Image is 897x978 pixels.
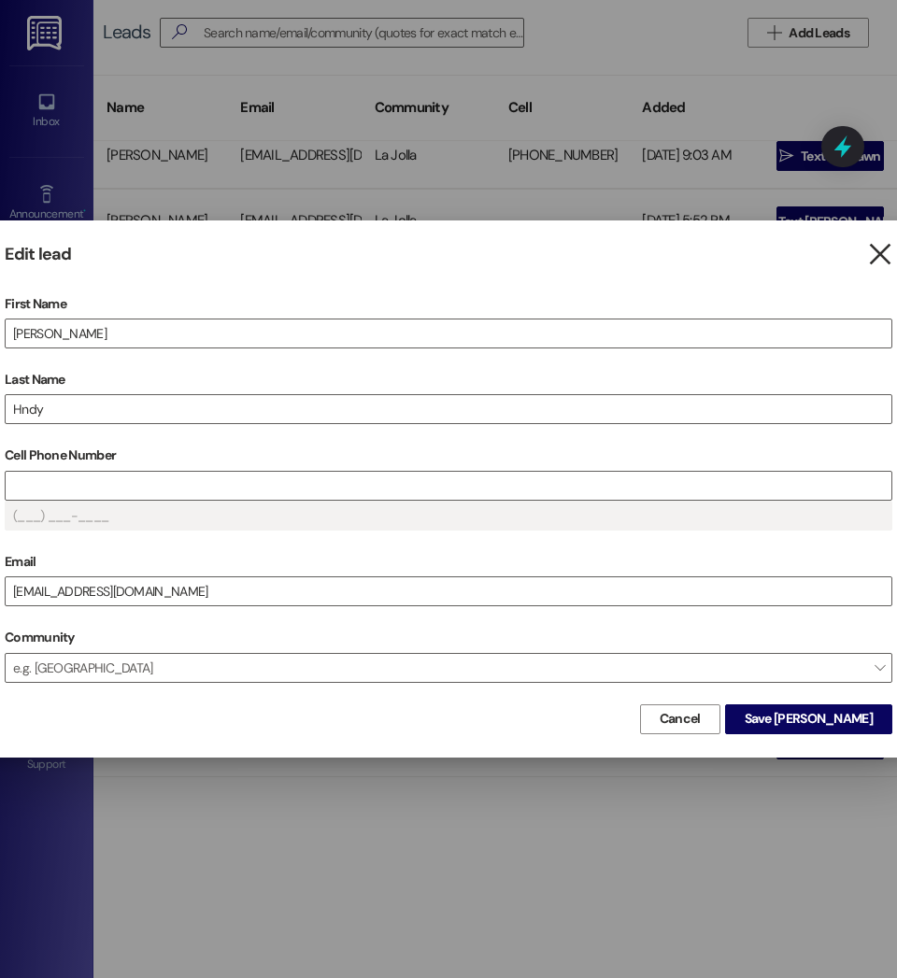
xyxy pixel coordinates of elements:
button: Cancel [640,704,720,734]
i:  [867,245,892,264]
label: Email [5,547,892,576]
label: First Name [5,290,892,319]
label: Last Name [5,365,892,394]
span: Save [PERSON_NAME] [745,709,873,729]
input: e.g. Smith [6,395,891,423]
h3: Edit lead [5,244,71,265]
button: Save [PERSON_NAME] [725,704,892,734]
span: e.g. [GEOGRAPHIC_DATA] [5,653,892,683]
input: e.g. alex@gmail.com [6,577,891,605]
input: e.g. Alex [6,319,891,347]
label: Community [5,623,75,652]
label: Cell Phone Number [5,441,892,470]
span: Cancel [660,709,701,729]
